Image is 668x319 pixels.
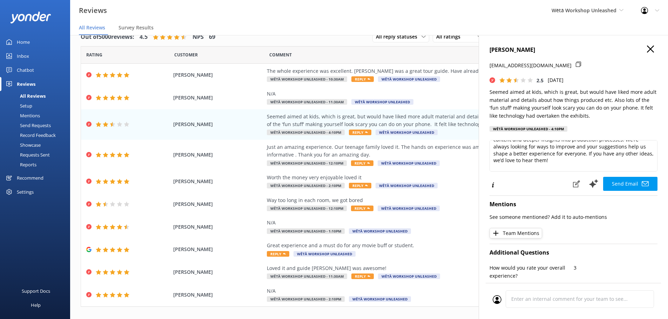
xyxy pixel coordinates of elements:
div: Reports [4,160,36,169]
span: All Reviews [79,24,105,31]
div: Setup [4,101,32,111]
span: Reply [351,160,373,166]
a: Showcase [4,140,70,150]
a: Setup [4,101,70,111]
span: All reply statuses [376,33,421,41]
a: All Reviews [4,91,70,101]
div: Seemed aimed at kids, which is great, but would have liked more adult material and details about ... [267,113,586,129]
span: Wētā Workshop Unleashed - 12:10pm [267,160,347,166]
span: [PERSON_NAME] [173,223,264,231]
a: Send Requests [4,120,70,130]
div: Reviews [17,77,35,91]
span: Wētā Workshop Unleashed [378,76,440,82]
span: [PERSON_NAME] [173,94,264,102]
div: Record Feedback [4,130,56,140]
span: Wētā Workshop Unleashed - 4:10pm [267,130,345,135]
h4: [PERSON_NAME] [490,46,657,55]
div: Recommend [17,171,43,185]
div: N/A [267,90,586,98]
span: [PERSON_NAME] [173,291,264,299]
span: Wētā Workshop Unleashed - 11:30am [267,273,347,279]
p: See someone mentioned? Add it to auto-mentions [490,213,657,221]
span: Survey Results [119,24,154,31]
span: [PERSON_NAME] [173,245,264,253]
div: Support Docs [22,284,50,298]
h4: Mentions [490,200,657,209]
div: Send Requests [4,120,51,130]
span: Wētā Workshop Unleashed - 2:10pm [267,183,345,188]
span: Reply [351,76,374,82]
span: Wētā Workshop Unleashed [378,206,440,211]
span: Reply [349,183,371,188]
span: Wētā Workshop Unleashed [378,160,440,166]
div: Way too long in each room, we got bored [267,196,586,204]
div: N/A [267,287,586,295]
span: Wētā Workshop Unleashed - 10:30am [267,76,347,82]
div: Requests Sent [4,150,50,160]
span: Wētā Workshop Unleashed [552,7,616,14]
button: Send Email [603,177,657,191]
div: The whole experience was excellent. [PERSON_NAME] was a great tour guide. Have already recommende... [267,67,586,75]
p: Seemed aimed at kids, which is great, but would have liked more adult material and details about ... [490,88,657,120]
span: Wētā Workshop Unleashed [349,228,411,234]
h4: Additional Questions [490,248,657,257]
span: Reply [267,251,289,257]
div: Loved it and guide [PERSON_NAME] was awesome! [267,264,586,272]
p: 3 [574,264,658,272]
button: Team Mentions [490,228,542,238]
div: Great experience and a must do for any movie buff or student. [267,242,586,249]
span: Wētā Workshop Unleashed [378,273,440,279]
div: Wētā Workshop Unleashed - 4:10pm [490,126,567,132]
span: [PERSON_NAME] [173,178,264,185]
span: Reply [351,273,374,279]
a: Mentions [4,111,70,120]
span: Date [86,51,102,58]
a: Reports [4,160,70,169]
div: Settings [17,185,34,199]
span: Wētā Workshop Unleashed [351,99,413,105]
div: Home [17,35,30,49]
span: Wētā Workshop Unleashed - 11:30am [267,99,347,105]
a: Requests Sent [4,150,70,160]
img: user_profile.svg [493,295,501,304]
h3: Reviews [79,5,107,16]
span: [PERSON_NAME] [173,200,264,208]
span: All ratings [436,33,465,41]
span: [PERSON_NAME] [173,268,264,276]
div: All Reviews [4,91,46,101]
div: Chatbot [17,63,34,77]
span: [PERSON_NAME] [173,71,264,79]
h4: Out of 5000 reviews: [81,33,134,42]
div: Help [31,298,41,312]
span: Reply [351,206,373,211]
span: Wētā Workshop Unleashed [293,251,356,257]
span: Wētā Workshop Unleashed - 12:10pm [267,206,347,211]
div: Worth the money very enjoyable loved it [267,174,586,181]
div: Inbox [17,49,29,63]
textarea: Kia ora [PERSON_NAME], Thank you so much for sharing your thoughts with us. We really appreciate ... [490,140,657,172]
span: [PERSON_NAME] [173,120,264,128]
span: Wētā Workshop Unleashed [349,296,411,302]
p: [EMAIL_ADDRESS][DOMAIN_NAME] [490,62,572,69]
span: 2.5 [537,77,544,84]
h4: 69 [209,33,215,42]
h4: NPS [193,33,204,42]
span: Date [174,51,198,58]
span: Wētā Workshop Unleashed [376,183,438,188]
div: Mentions [4,111,40,120]
p: [DATE] [548,76,564,84]
img: yonder-white-logo.png [11,12,51,23]
button: Close [647,46,654,53]
span: Question [269,51,292,58]
span: Wētā Workshop Unleashed - 2:10pm [267,296,345,302]
div: N/A [267,219,586,227]
div: Just an amazing experience. Our teenage family loved it. The hands on experience was amazing and ... [267,143,586,159]
span: Reply [349,130,371,135]
span: Wētā Workshop Unleashed [376,130,438,135]
a: Record Feedback [4,130,70,140]
h4: 4.5 [140,33,148,42]
span: [PERSON_NAME] [173,151,264,159]
span: Wētā Workshop Unleashed - 1:10pm [267,228,345,234]
div: Showcase [4,140,41,150]
p: How would you rate your overall experience? [490,264,574,280]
